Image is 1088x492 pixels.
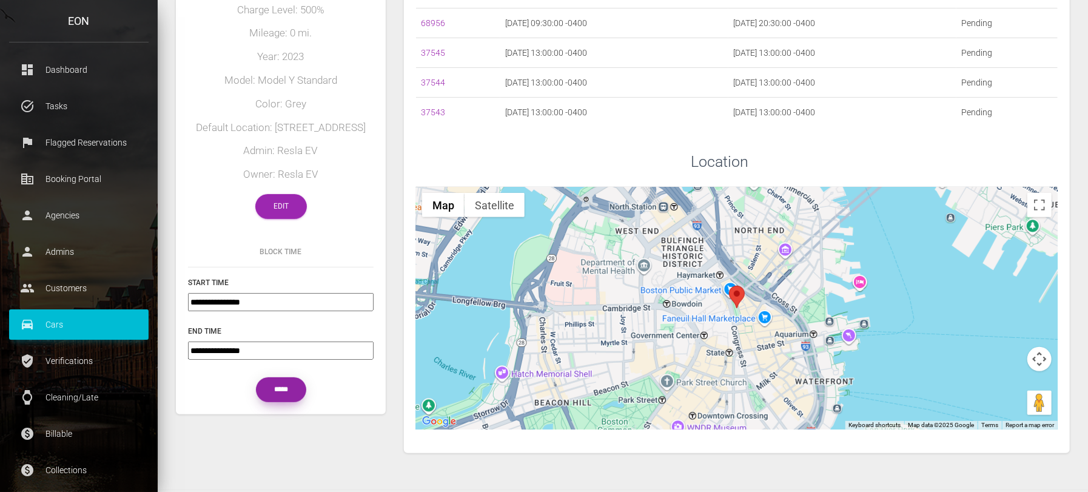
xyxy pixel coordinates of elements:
a: paid Collections [9,455,149,485]
h6: End Time [188,326,374,337]
p: Collections [18,461,139,479]
p: Billable [18,425,139,443]
a: flag Flagged Reservations [9,127,149,158]
p: Tasks [18,97,139,115]
a: Open this area in Google Maps (opens a new window) [419,414,459,430]
h5: Year: 2023 [188,50,374,64]
a: person Admins [9,237,149,267]
a: 37544 [421,78,445,87]
button: Show satellite imagery [465,193,525,217]
a: task_alt Tasks [9,91,149,121]
h5: Color: Grey [188,97,374,112]
a: verified_user Verifications [9,346,149,376]
p: Cars [18,315,139,334]
a: 68956 [421,18,445,28]
td: [DATE] 13:00:00 -0400 [728,98,956,127]
span: Map data ©2025 Google [908,422,974,428]
a: drive_eta Cars [9,309,149,340]
h6: Start Time [188,277,374,288]
h6: Block Time [188,246,374,257]
td: Pending [956,38,1058,68]
p: Booking Portal [18,170,139,188]
a: people Customers [9,273,149,303]
button: Show street map [422,193,465,217]
h5: Charge Level: 500% [188,3,374,18]
button: Map camera controls [1027,347,1052,371]
img: Google [419,414,459,430]
button: Toggle fullscreen view [1027,193,1052,217]
h5: Mileage: 0 mi. [188,26,374,41]
a: 37545 [421,48,445,58]
a: Terms (opens in new tab) [981,422,998,428]
p: Flagged Reservations [18,133,139,152]
h3: Location [691,151,1058,172]
p: Admins [18,243,139,261]
a: person Agencies [9,200,149,231]
h5: Default Location: [STREET_ADDRESS] [188,121,374,135]
a: Report a map error [1006,422,1054,428]
a: paid Billable [9,419,149,449]
a: dashboard Dashboard [9,55,149,85]
p: Dashboard [18,61,139,79]
td: [DATE] 13:00:00 -0400 [500,98,728,127]
td: [DATE] 13:00:00 -0400 [500,68,728,98]
td: [DATE] 13:00:00 -0400 [500,38,728,68]
h5: Admin: Resla EV [188,144,374,158]
p: Customers [18,279,139,297]
button: Keyboard shortcuts [848,421,901,430]
p: Agencies [18,206,139,224]
button: Drag Pegman onto the map to open Street View [1027,391,1052,415]
a: corporate_fare Booking Portal [9,164,149,194]
td: [DATE] 13:00:00 -0400 [728,68,956,98]
td: Pending [956,98,1058,127]
td: Pending [956,68,1058,98]
a: 37543 [421,107,445,117]
td: [DATE] 13:00:00 -0400 [728,38,956,68]
td: Pending [956,8,1058,38]
p: Cleaning/Late [18,388,139,406]
a: Edit [255,194,307,219]
td: [DATE] 20:30:00 -0400 [728,8,956,38]
td: [DATE] 09:30:00 -0400 [500,8,728,38]
h5: Owner: Resla EV [188,167,374,182]
a: watch Cleaning/Late [9,382,149,413]
h5: Model: Model Y Standard [188,73,374,88]
p: Verifications [18,352,139,370]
